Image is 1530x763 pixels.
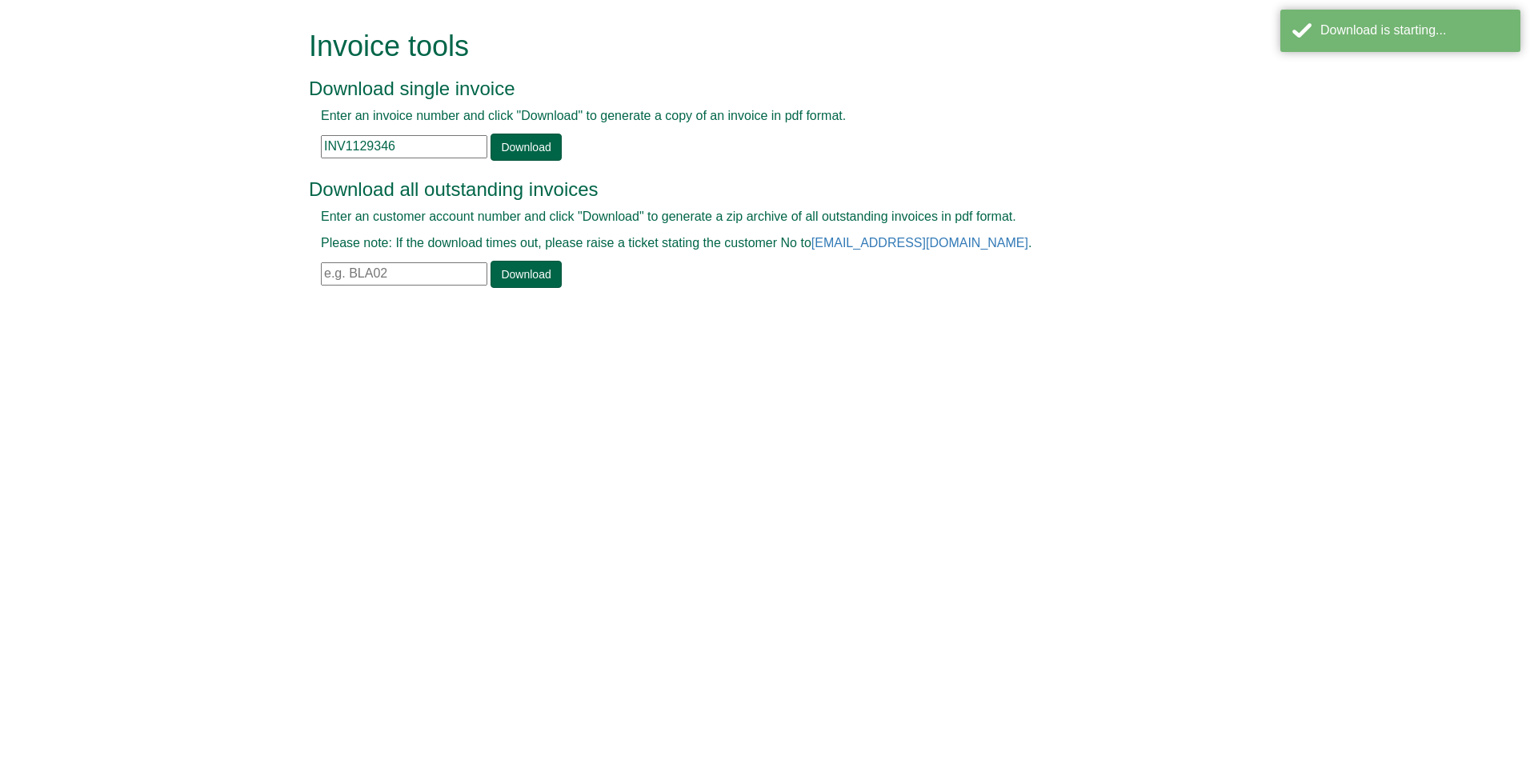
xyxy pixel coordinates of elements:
[321,234,1173,253] p: Please note: If the download times out, please raise a ticket stating the customer No to .
[811,236,1028,250] a: [EMAIL_ADDRESS][DOMAIN_NAME]
[491,134,561,161] a: Download
[309,78,1185,99] h3: Download single invoice
[321,107,1173,126] p: Enter an invoice number and click "Download" to generate a copy of an invoice in pdf format.
[321,262,487,286] input: e.g. BLA02
[321,208,1173,226] p: Enter an customer account number and click "Download" to generate a zip archive of all outstandin...
[309,30,1185,62] h1: Invoice tools
[1320,22,1508,40] div: Download is starting...
[491,261,561,288] a: Download
[309,179,1185,200] h3: Download all outstanding invoices
[321,135,487,158] input: e.g. INV1234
